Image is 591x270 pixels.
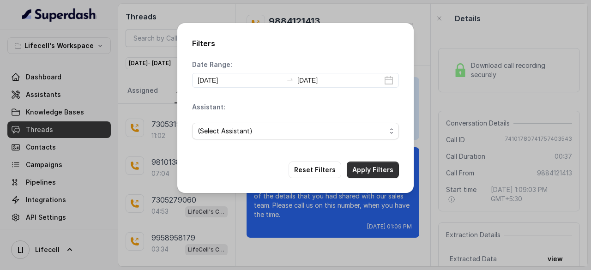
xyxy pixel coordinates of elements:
input: Start date [198,75,283,85]
h2: Filters [192,38,399,49]
button: (Select Assistant) [192,123,399,139]
input: End date [297,75,382,85]
p: Assistant: [192,102,225,112]
p: Date Range: [192,60,232,69]
button: Apply Filters [347,162,399,178]
span: swap-right [286,76,294,83]
button: Reset Filters [289,162,341,178]
span: to [286,76,294,83]
span: (Select Assistant) [198,126,386,137]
